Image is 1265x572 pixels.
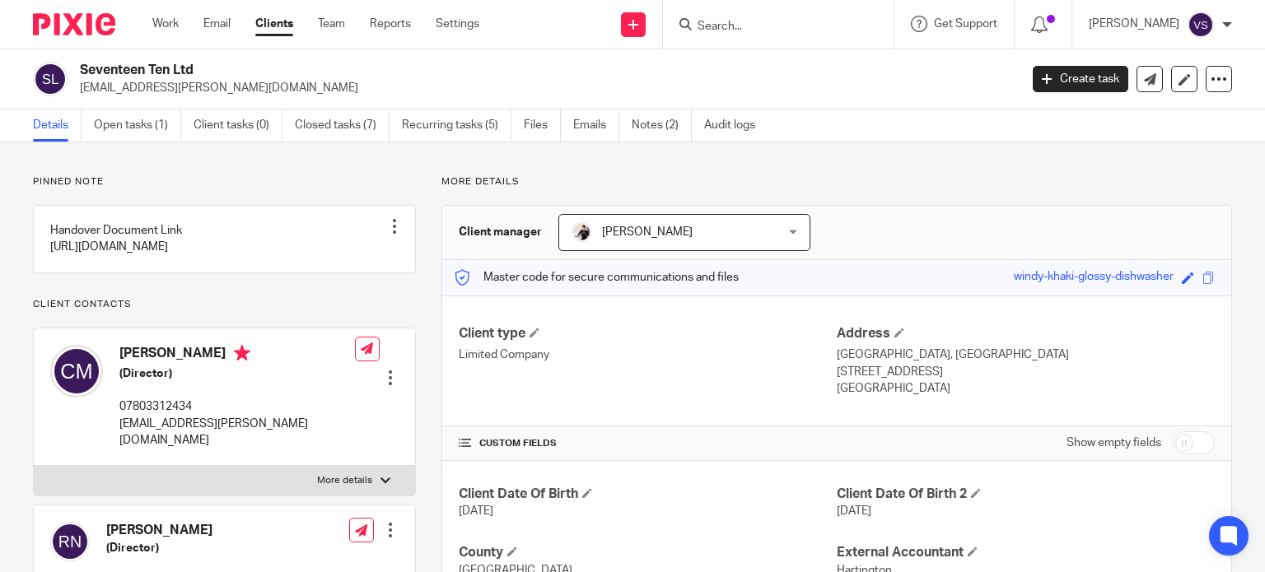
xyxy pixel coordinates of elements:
[1033,66,1128,92] a: Create task
[1188,12,1214,38] img: svg%3E
[455,269,739,286] p: Master code for secure communications and files
[1089,16,1179,32] p: [PERSON_NAME]
[402,109,511,142] a: Recurring tasks (5)
[459,437,837,450] h4: CUSTOM FIELDS
[33,13,115,35] img: Pixie
[1014,268,1174,287] div: windy-khaki-glossy-dishwasher
[632,109,692,142] a: Notes (2)
[837,364,1215,380] p: [STREET_ADDRESS]
[573,109,619,142] a: Emails
[370,16,411,32] a: Reports
[50,522,90,561] img: svg%3E
[459,544,837,561] h4: County
[80,80,1008,96] p: [EMAIL_ADDRESS][PERSON_NAME][DOMAIN_NAME]
[1067,435,1161,451] label: Show empty fields
[203,16,231,32] a: Email
[119,398,355,415] p: 07803312434
[106,540,294,556] h5: (Director)
[459,505,493,517] span: [DATE]
[33,62,68,96] img: svg%3E
[318,16,345,32] a: Team
[317,474,372,487] p: More details
[152,16,179,32] a: Work
[194,109,282,142] a: Client tasks (0)
[837,325,1215,342] h4: Address
[837,346,1215,363] p: [GEOGRAPHIC_DATA], [GEOGRAPHIC_DATA]
[572,222,591,242] img: AV307615.jpg
[119,416,355,449] p: [EMAIL_ADDRESS][PERSON_NAME][DOMAIN_NAME]
[837,505,871,517] span: [DATE]
[436,16,479,32] a: Settings
[524,109,561,142] a: Files
[106,522,294,539] h4: [PERSON_NAME]
[459,486,837,503] h4: Client Date Of Birth
[94,109,181,142] a: Open tasks (1)
[459,346,837,363] p: Limited Company
[50,345,103,398] img: svg%3E
[295,109,390,142] a: Closed tasks (7)
[934,18,997,30] span: Get Support
[80,62,823,79] h2: Seventeen Ten Ltd
[119,365,355,382] h5: (Director)
[837,486,1215,503] h4: Client Date Of Birth 2
[441,175,1232,188] p: More details
[696,20,844,35] input: Search
[602,226,693,238] span: [PERSON_NAME]
[33,109,82,142] a: Details
[459,224,542,240] h3: Client manager
[234,345,250,361] i: Primary
[33,175,416,188] p: Pinned note
[33,298,416,311] p: Client contacts
[255,16,293,32] a: Clients
[119,345,355,365] h4: [PERSON_NAME]
[459,325,837,342] h4: Client type
[704,109,768,142] a: Audit logs
[837,380,1215,397] p: [GEOGRAPHIC_DATA]
[837,544,1215,561] h4: External Accountant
